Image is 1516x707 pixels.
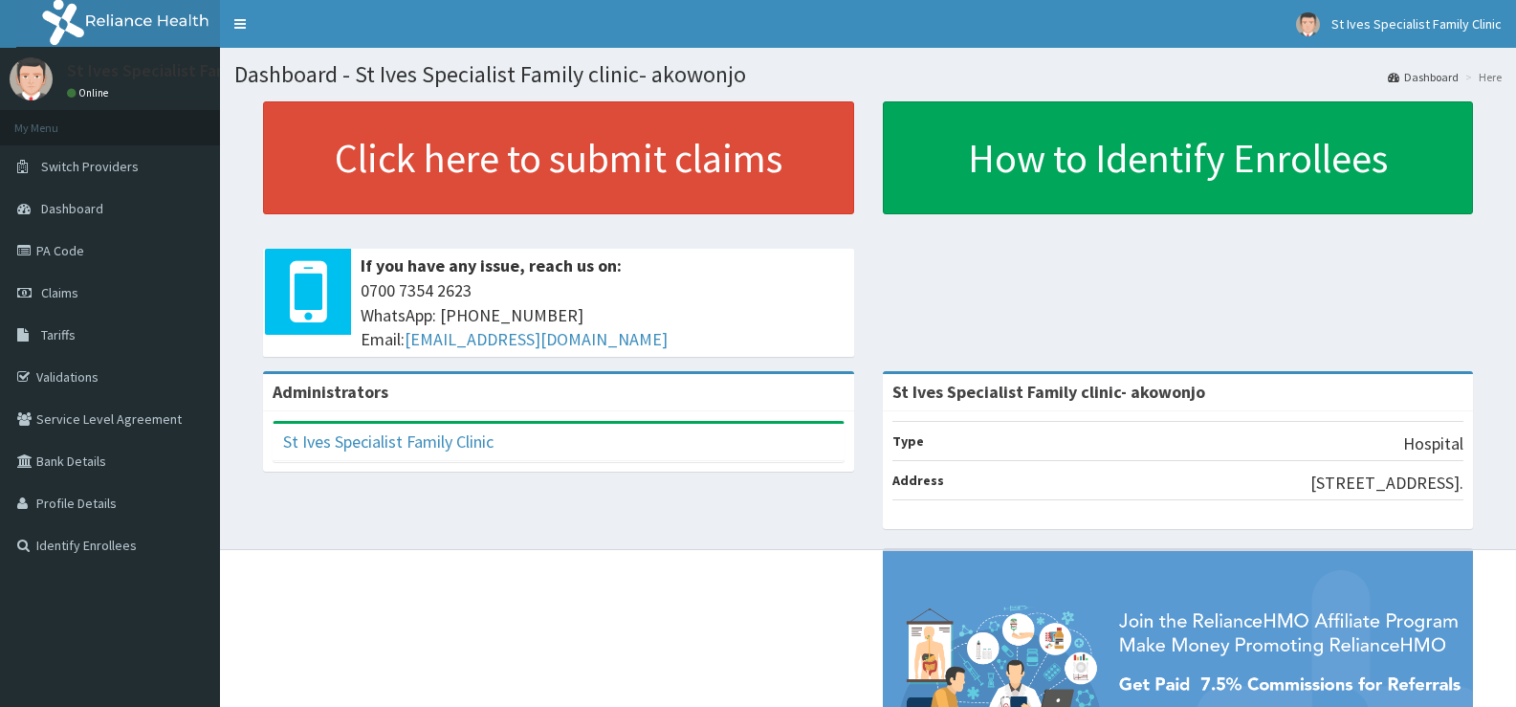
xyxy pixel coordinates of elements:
h1: Dashboard - St Ives Specialist Family clinic- akowonjo [234,62,1502,87]
p: Hospital [1403,431,1463,456]
img: User Image [10,57,53,100]
a: Online [67,86,113,99]
a: St Ives Specialist Family Clinic [283,431,494,453]
strong: St Ives Specialist Family clinic- akowonjo [892,381,1205,403]
a: Click here to submit claims [263,101,854,214]
img: User Image [1296,12,1320,36]
span: Dashboard [41,200,103,217]
p: St Ives Specialist Family Clinic [67,62,291,79]
span: 0700 7354 2623 WhatsApp: [PHONE_NUMBER] Email: [361,278,845,352]
b: Administrators [273,381,388,403]
p: [STREET_ADDRESS]. [1310,471,1463,496]
span: St Ives Specialist Family Clinic [1331,15,1502,33]
a: Dashboard [1388,69,1459,85]
b: Type [892,432,924,450]
b: If you have any issue, reach us on: [361,254,622,276]
li: Here [1461,69,1502,85]
a: [EMAIL_ADDRESS][DOMAIN_NAME] [405,328,668,350]
span: Tariffs [41,326,76,343]
b: Address [892,472,944,489]
span: Switch Providers [41,158,139,175]
a: How to Identify Enrollees [883,101,1474,214]
span: Claims [41,284,78,301]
